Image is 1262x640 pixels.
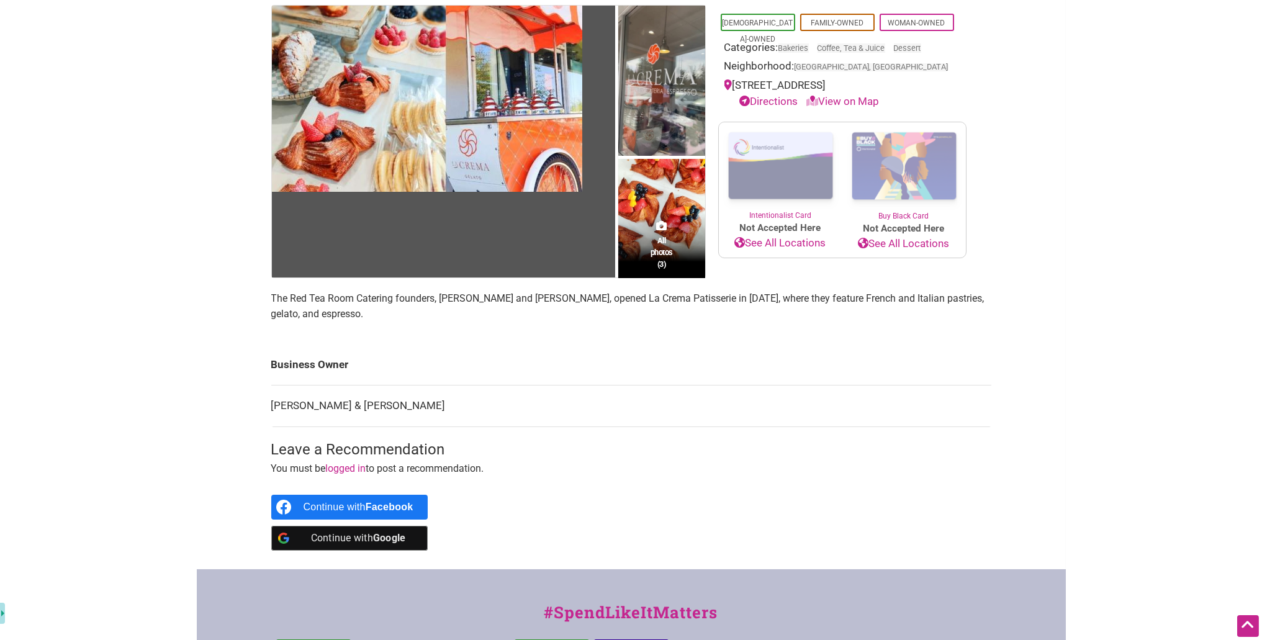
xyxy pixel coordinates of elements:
a: See All Locations [842,236,966,252]
span: All photos (3) [651,235,673,270]
a: Dessert [894,43,921,53]
div: Continue with [304,495,413,520]
div: [STREET_ADDRESS] [724,78,960,109]
div: #SpendLikeItMatters [197,600,1066,637]
a: See All Locations [719,235,842,251]
div: Neighborhood: [724,58,960,78]
div: Categories: [724,40,960,59]
a: [DEMOGRAPHIC_DATA]-Owned [723,19,793,43]
p: You must be to post a recommendation. [271,461,991,477]
a: Bakeries [778,43,809,53]
h3: Leave a Recommendation [271,439,991,461]
span: [GEOGRAPHIC_DATA], [GEOGRAPHIC_DATA] [795,63,949,71]
td: Business Owner [271,345,991,385]
a: logged in [326,462,366,474]
a: Continue with <b>Google</b> [271,526,428,551]
a: Woman-Owned [888,19,945,27]
a: Coffee, Tea & Juice [818,43,885,53]
img: La Crema Patisserie - Exterior shot of the storefront [618,6,705,159]
td: [PERSON_NAME] & [PERSON_NAME] [271,385,991,427]
img: Buy Black Card [842,122,966,210]
b: Facebook [366,502,413,512]
a: Intentionalist Card [719,122,842,221]
a: Directions [740,95,798,107]
img: La Crema Patisserie - Pastries [618,159,705,277]
img: Intentionalist Card [719,122,842,210]
span: Not Accepted Here [842,222,966,236]
p: The Red Tea Room Catering founders, [PERSON_NAME] and [PERSON_NAME], opened La Crema Patisserie i... [271,291,991,322]
span: Not Accepted Here [719,221,842,235]
a: Family-Owned [811,19,863,27]
a: View on Map [807,95,880,107]
div: Scroll Back to Top [1237,615,1259,637]
div: Continue with [304,526,413,551]
a: Buy Black Card [842,122,966,222]
a: Continue with <b>Facebook</b> [271,495,428,520]
b: Google [373,532,406,544]
img: La Crema Patisserie - Feature [272,6,582,192]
